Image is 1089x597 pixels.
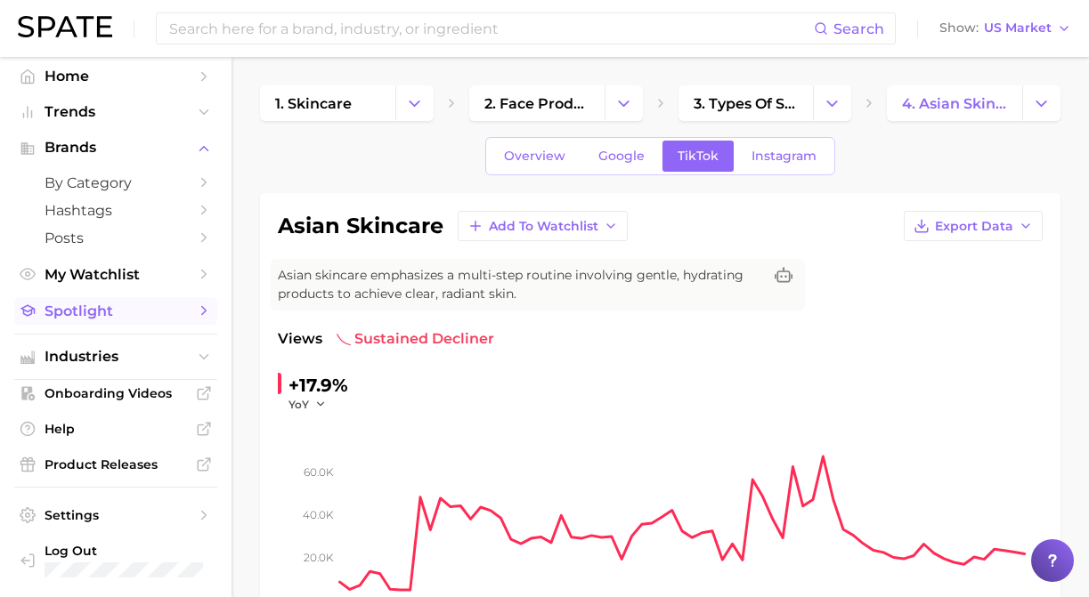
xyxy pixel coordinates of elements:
[598,149,645,164] span: Google
[1022,85,1061,121] button: Change Category
[278,266,762,303] span: Asian skincare emphasizes a multi-step routine involving gentle, hydrating products to achieve cl...
[583,141,660,172] a: Google
[489,141,581,172] a: Overview
[45,230,187,246] span: Posts
[887,85,1022,121] a: 4. asian skincare
[458,211,628,241] button: Add to Watchlist
[14,261,217,288] a: My Watchlist
[678,149,719,164] span: TikTok
[45,68,187,85] span: Home
[275,95,352,112] span: 1. skincare
[14,502,217,528] a: Settings
[45,421,187,437] span: Help
[605,85,643,121] button: Change Category
[14,62,217,90] a: Home
[278,328,322,350] span: Views
[45,174,187,191] span: by Category
[278,215,443,237] h1: asian skincare
[289,397,309,412] span: YoY
[504,149,565,164] span: Overview
[45,543,241,559] span: Log Out
[45,303,187,319] span: Spotlight
[18,16,112,37] img: SPATE
[45,349,187,365] span: Industries
[45,140,187,156] span: Brands
[14,99,217,125] button: Trends
[260,85,395,121] a: 1. skincare
[833,20,884,37] span: Search
[489,219,598,234] span: Add to Watchlist
[469,85,605,121] a: 2. face products
[813,85,851,121] button: Change Category
[45,385,187,401] span: Onboarding Videos
[14,537,217,583] a: Log out. Currently logged in with e-mail sabrina.hasbanian@tatcha.com.
[45,507,187,523] span: Settings
[337,328,494,350] span: sustained decliner
[484,95,589,112] span: 2. face products
[14,451,217,478] a: Product Releases
[679,85,814,121] a: 3. types of skincare
[337,332,351,346] img: sustained decliner
[14,134,217,161] button: Brands
[303,508,334,521] tspan: 40.0k
[14,343,217,370] button: Industries
[45,202,187,219] span: Hashtags
[939,23,979,33] span: Show
[662,141,734,172] a: TikTok
[14,197,217,224] a: Hashtags
[304,465,334,479] tspan: 60.0k
[904,211,1043,241] button: Export Data
[304,551,334,564] tspan: 20.0k
[902,95,1007,112] span: 4. asian skincare
[935,219,1013,234] span: Export Data
[14,224,217,252] a: Posts
[14,169,217,197] a: by Category
[395,85,434,121] button: Change Category
[935,17,1076,40] button: ShowUS Market
[167,13,814,44] input: Search here for a brand, industry, or ingredient
[14,415,217,442] a: Help
[14,297,217,325] a: Spotlight
[694,95,799,112] span: 3. types of skincare
[14,380,217,407] a: Onboarding Videos
[736,141,832,172] a: Instagram
[45,104,187,120] span: Trends
[752,149,817,164] span: Instagram
[45,266,187,283] span: My Watchlist
[289,371,348,399] div: +17.9%
[289,397,327,412] button: YoY
[984,23,1052,33] span: US Market
[45,456,187,472] span: Product Releases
